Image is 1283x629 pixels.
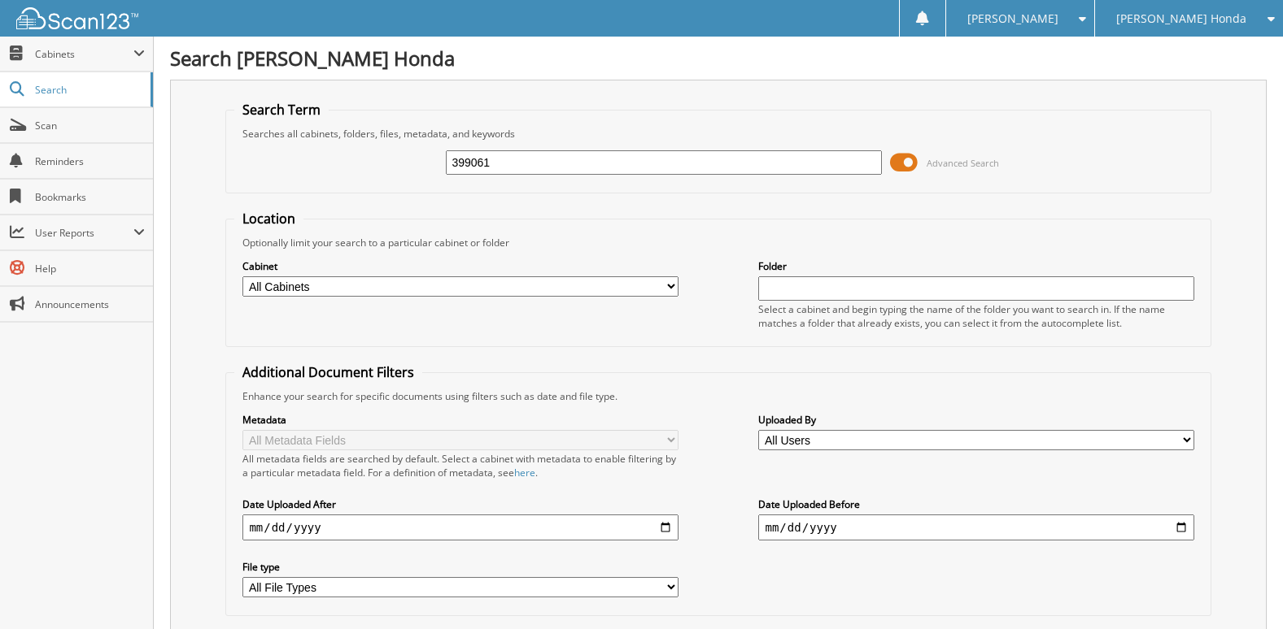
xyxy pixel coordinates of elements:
[35,83,142,97] span: Search
[234,389,1202,403] div: Enhance your search for specific documents using filters such as date and file type.
[234,236,1202,249] div: Optionally limit your search to a particular cabinet or folder
[16,7,138,29] img: scan123-logo-white.svg
[758,259,1194,273] label: Folder
[35,47,133,61] span: Cabinets
[514,466,535,479] a: here
[242,560,678,574] label: File type
[234,101,329,119] legend: Search Term
[170,45,1267,72] h1: Search [PERSON_NAME] Honda
[967,14,1058,24] span: [PERSON_NAME]
[234,363,422,381] legend: Additional Document Filters
[758,497,1194,511] label: Date Uploaded Before
[242,514,678,540] input: start
[234,210,303,228] legend: Location
[35,226,133,240] span: User Reports
[242,497,678,511] label: Date Uploaded After
[758,514,1194,540] input: end
[242,452,678,479] div: All metadata fields are searched by default. Select a cabinet with metadata to enable filtering b...
[35,297,145,311] span: Announcements
[1202,551,1283,629] iframe: Chat Widget
[35,190,145,204] span: Bookmarks
[1116,14,1246,24] span: [PERSON_NAME] Honda
[242,413,678,427] label: Metadata
[35,262,145,275] span: Help
[35,119,145,132] span: Scan
[758,302,1194,330] div: Select a cabinet and begin typing the name of the folder you want to search in. If the name match...
[35,154,145,168] span: Reminders
[242,259,678,273] label: Cabinet
[927,157,999,169] span: Advanced Search
[758,413,1194,427] label: Uploaded By
[234,127,1202,141] div: Searches all cabinets, folders, files, metadata, and keywords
